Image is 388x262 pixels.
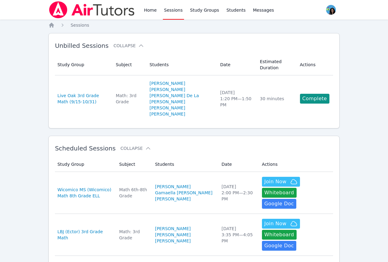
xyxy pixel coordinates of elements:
th: Actions [296,54,333,75]
div: [DATE] 3:35 PM — 4:05 PM [221,226,254,244]
a: Live Oak 3rd Grade Math (9/15-10/31) [57,93,108,105]
div: Math: 3rd Grade [119,229,148,241]
button: Join Now [262,177,300,187]
tr: Live Oak 3rd Grade Math (9/15-10/31)Math: 3rd Grade[PERSON_NAME][PERSON_NAME][PERSON_NAME] De La ... [55,75,333,122]
a: [PERSON_NAME] [155,184,190,190]
th: Subject [115,157,151,172]
nav: Breadcrumb [48,22,340,28]
th: Study Group [55,157,115,172]
button: Whiteboard [262,188,297,198]
th: Subject [112,54,146,75]
span: Scheduled Sessions [55,145,116,152]
span: Join Now [264,220,286,227]
a: [PERSON_NAME] [155,238,190,244]
button: Whiteboard [262,230,297,240]
a: [PERSON_NAME] [155,232,190,238]
a: Google Doc [262,199,296,209]
a: LBJ (Ector) 3rd Grade Math [57,229,112,241]
a: Google Doc [262,241,296,251]
a: Gamaella [PERSON_NAME] [155,190,212,196]
th: Date [217,54,256,75]
a: [PERSON_NAME] De La [PERSON_NAME] [150,93,213,105]
th: Date [218,157,258,172]
span: Unbilled Sessions [55,42,109,49]
div: 30 minutes [260,96,292,102]
th: Study Group [55,54,112,75]
a: [PERSON_NAME] [155,226,190,232]
th: Students [146,54,217,75]
button: Join Now [262,219,300,229]
button: Collapse [121,145,151,151]
a: Complete [300,94,329,104]
th: Actions [258,157,333,172]
button: Collapse [113,43,144,49]
span: Sessions [71,23,89,28]
a: [PERSON_NAME] [150,80,185,86]
img: Air Tutors [48,1,135,18]
div: Math: 3rd Grade [116,93,142,105]
a: [PERSON_NAME] [150,111,185,117]
tr: Wicomico MS (Wicomico) Math 8th Grade ELLMath 6th-8th Grade[PERSON_NAME]Gamaella [PERSON_NAME][PE... [55,172,333,214]
a: Sessions [71,22,89,28]
span: Join Now [264,178,286,185]
a: [PERSON_NAME] [155,196,190,202]
span: Messages [253,7,274,13]
th: Estimated Duration [256,54,296,75]
a: [PERSON_NAME] [150,105,185,111]
div: [DATE] 1:20 PM — 1:50 PM [220,89,252,108]
tr: LBJ (Ector) 3rd Grade MathMath: 3rd Grade[PERSON_NAME][PERSON_NAME][PERSON_NAME][DATE]3:35 PM—4:0... [55,214,333,256]
div: [DATE] 2:00 PM — 2:30 PM [221,184,254,202]
th: Students [151,157,218,172]
a: Wicomico MS (Wicomico) Math 8th Grade ELL [57,187,112,199]
a: [PERSON_NAME] [150,86,185,93]
div: Math 6th-8th Grade [119,187,148,199]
